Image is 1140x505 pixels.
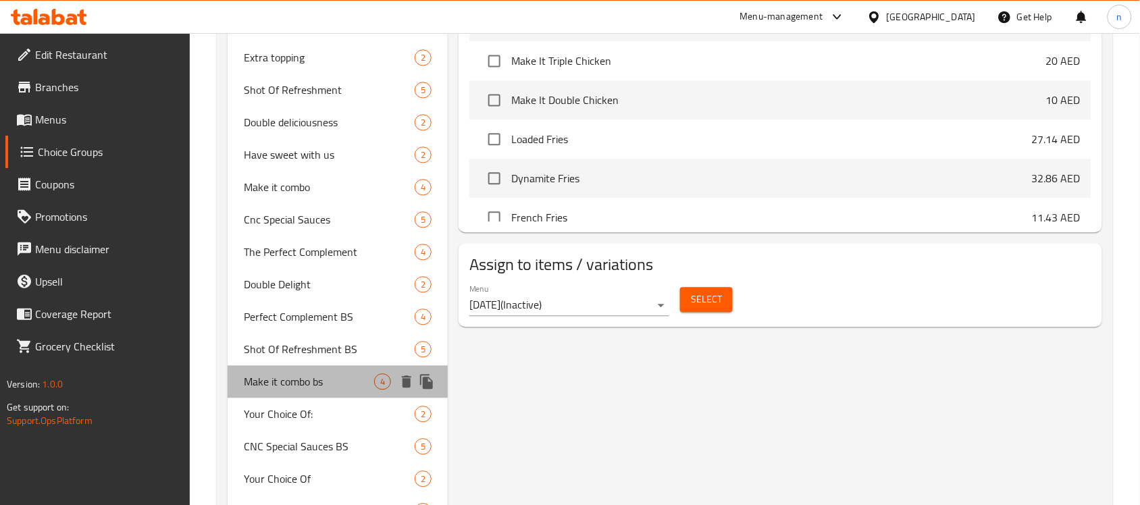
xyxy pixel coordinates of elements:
[5,103,190,136] a: Menus
[415,116,431,129] span: 2
[415,440,431,453] span: 5
[244,373,374,390] span: Make it combo bs
[415,84,431,97] span: 5
[680,287,733,312] button: Select
[511,209,1032,225] span: French Fries
[35,111,180,128] span: Menus
[415,114,432,130] div: Choices
[7,412,93,429] a: Support.OpsPlatform
[35,47,180,63] span: Edit Restaurant
[228,333,448,365] div: Shot Of Refreshment BS5
[1032,209,1081,225] p: 11.43 AED
[469,294,669,316] div: [DATE](Inactive)
[5,168,190,201] a: Coupons
[887,9,976,24] div: [GEOGRAPHIC_DATA]
[396,371,417,392] button: delete
[5,330,190,363] a: Grocery Checklist
[740,9,823,25] div: Menu-management
[469,254,1091,275] h2: Assign to items / variations
[228,300,448,333] div: Perfect Complement BS4
[244,406,415,422] span: Your Choice Of:
[5,265,190,298] a: Upsell
[415,311,431,323] span: 4
[35,306,180,322] span: Coverage Report
[244,438,415,454] span: CNC Special Sauces BS
[244,82,415,98] span: Shot Of Refreshment
[1032,170,1081,186] p: 32.86 AED
[1046,92,1081,108] p: 10 AED
[480,86,509,114] span: Select choice
[228,41,448,74] div: Extra topping2
[228,462,448,495] div: Your Choice Of2
[415,211,432,228] div: Choices
[415,438,432,454] div: Choices
[511,53,1046,69] span: Make It Triple Chicken
[35,273,180,290] span: Upsell
[228,203,448,236] div: Cnc Special Sauces5
[5,136,190,168] a: Choice Groups
[415,473,431,485] span: 2
[228,138,448,171] div: Have sweet with us2
[244,49,415,65] span: Extra topping
[415,278,431,291] span: 2
[228,430,448,462] div: CNC Special Sauces BS5
[5,71,190,103] a: Branches
[5,201,190,233] a: Promotions
[244,341,415,357] span: Shot Of Refreshment BS
[228,74,448,106] div: Shot Of Refreshment5
[38,144,180,160] span: Choice Groups
[480,47,509,75] span: Select choice
[480,164,509,192] span: Select choice
[480,203,509,232] span: Select choice
[415,246,431,259] span: 4
[35,338,180,354] span: Grocery Checklist
[42,375,63,393] span: 1.0.0
[511,92,1046,108] span: Make It Double Chicken
[244,147,415,163] span: Have sweet with us
[415,213,431,226] span: 5
[415,408,431,421] span: 2
[415,343,431,356] span: 5
[228,106,448,138] div: Double deliciousness2
[511,170,1032,186] span: Dynamite Fries
[244,114,415,130] span: Double deliciousness
[415,179,432,195] div: Choices
[415,51,431,64] span: 2
[244,211,415,228] span: Cnc Special Sauces
[7,398,69,416] span: Get support on:
[415,406,432,422] div: Choices
[374,373,391,390] div: Choices
[7,375,40,393] span: Version:
[415,244,432,260] div: Choices
[417,371,437,392] button: duplicate
[244,309,415,325] span: Perfect Complement BS
[415,49,432,65] div: Choices
[415,147,432,163] div: Choices
[511,131,1032,147] span: Loaded Fries
[415,181,431,194] span: 4
[228,171,448,203] div: Make it combo4
[228,365,448,398] div: Make it combo bs4deleteduplicate
[5,233,190,265] a: Menu disclaimer
[244,244,415,260] span: The Perfect Complement
[35,176,180,192] span: Coupons
[415,149,431,161] span: 2
[415,82,432,98] div: Choices
[469,284,489,292] label: Menu
[415,341,432,357] div: Choices
[1046,53,1081,69] p: 20 AED
[1117,9,1122,24] span: n
[5,298,190,330] a: Coverage Report
[228,268,448,300] div: Double Delight2
[691,291,722,308] span: Select
[415,471,432,487] div: Choices
[228,236,448,268] div: The Perfect Complement4
[375,375,390,388] span: 4
[244,276,415,292] span: Double Delight
[1032,131,1081,147] p: 27.14 AED
[35,79,180,95] span: Branches
[5,38,190,71] a: Edit Restaurant
[244,179,415,195] span: Make it combo
[35,209,180,225] span: Promotions
[480,125,509,153] span: Select choice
